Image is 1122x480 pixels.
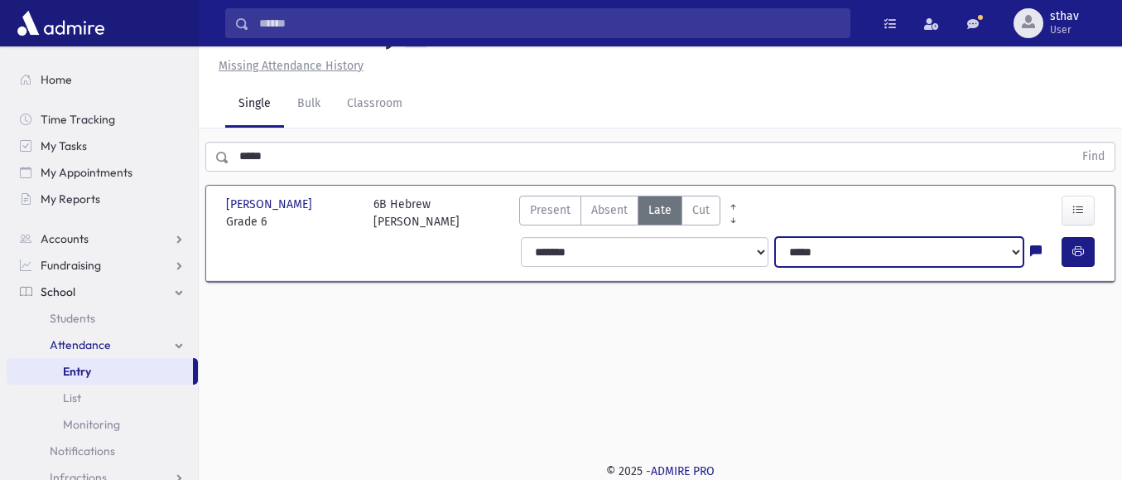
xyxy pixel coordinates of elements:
[50,311,95,326] span: Students
[225,81,284,128] a: Single
[7,159,198,186] a: My Appointments
[41,192,100,206] span: My Reports
[63,364,91,379] span: Entry
[41,258,101,273] span: Fundraising
[284,81,334,128] a: Bulk
[212,59,364,73] a: Missing Attendance History
[41,112,115,127] span: Time Tracking
[219,59,364,73] u: Missing Attendance History
[7,106,198,133] a: Time Tracking
[692,201,710,219] span: Cut
[41,284,75,299] span: School
[7,438,198,464] a: Notifications
[334,81,416,128] a: Classroom
[226,196,315,213] span: [PERSON_NAME]
[249,8,850,38] input: Search
[1050,10,1079,23] span: sthav
[50,444,115,458] span: Notifications
[226,213,357,230] span: Grade 6
[41,72,72,87] span: Home
[7,358,193,385] a: Entry
[519,196,720,230] div: AttTypes
[1050,23,1079,36] span: User
[7,385,198,411] a: List
[7,279,198,305] a: School
[530,201,571,219] span: Present
[7,66,198,93] a: Home
[1072,143,1115,171] button: Find
[50,337,111,352] span: Attendance
[7,186,198,212] a: My Reports
[591,201,628,219] span: Absent
[63,390,81,405] span: List
[7,332,198,358] a: Attendance
[7,411,198,438] a: Monitoring
[41,138,87,153] span: My Tasks
[225,463,1096,480] div: © 2025 -
[41,231,89,246] span: Accounts
[7,225,198,252] a: Accounts
[63,417,120,432] span: Monitoring
[648,201,672,219] span: Late
[373,196,460,230] div: 6B Hebrew [PERSON_NAME]
[7,133,198,159] a: My Tasks
[7,252,198,279] a: Fundraising
[41,165,132,180] span: My Appointments
[13,7,108,40] img: AdmirePro
[7,305,198,332] a: Students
